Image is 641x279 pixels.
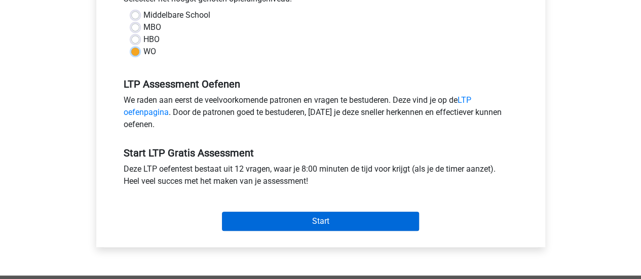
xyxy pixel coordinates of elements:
div: We raden aan eerst de veelvoorkomende patronen en vragen te bestuderen. Deze vind je op de . Door... [116,94,525,135]
label: WO [143,46,156,58]
input: Start [222,212,419,231]
h5: Start LTP Gratis Assessment [124,147,518,159]
div: Deze LTP oefentest bestaat uit 12 vragen, waar je 8:00 minuten de tijd voor krijgt (als je de tim... [116,163,525,191]
label: HBO [143,33,160,46]
label: Middelbare School [143,9,210,21]
label: MBO [143,21,161,33]
h5: LTP Assessment Oefenen [124,78,518,90]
